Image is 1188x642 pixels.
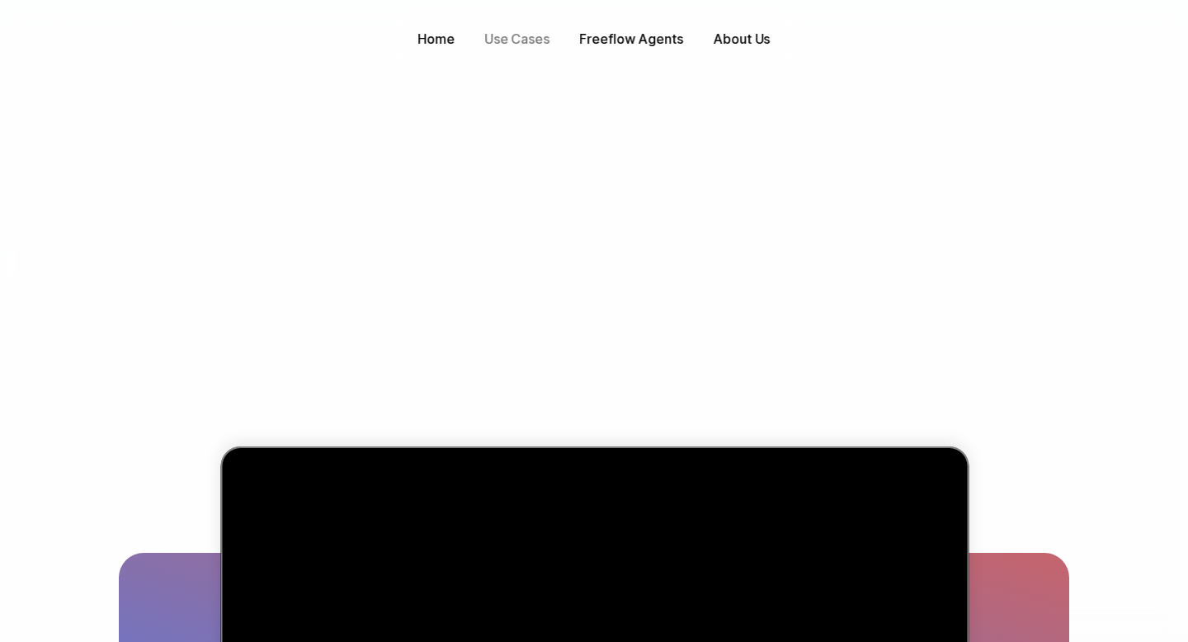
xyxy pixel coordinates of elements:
p: Home [417,30,455,49]
button: Use Cases [476,26,558,52]
a: About Us [705,26,778,52]
p: Use Cases [484,30,549,49]
p: About Us [713,30,770,49]
p: Freeflow Agents [579,30,683,49]
a: Freeflow Agents [571,26,691,52]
